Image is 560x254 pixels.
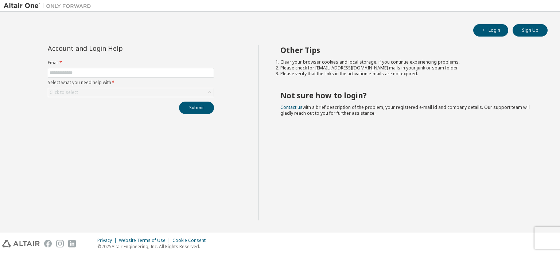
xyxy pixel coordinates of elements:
[280,71,535,77] li: Please verify that the links in the activation e-mails are not expired.
[280,91,535,100] h2: Not sure how to login?
[48,88,214,97] div: Click to select
[50,90,78,95] div: Click to select
[4,2,95,10] img: Altair One
[179,102,214,114] button: Submit
[172,238,210,243] div: Cookie Consent
[513,24,548,37] button: Sign Up
[280,59,535,65] li: Clear your browser cookies and local storage, if you continue experiencing problems.
[56,240,64,247] img: instagram.svg
[280,65,535,71] li: Please check for [EMAIL_ADDRESS][DOMAIN_NAME] mails in your junk or spam folder.
[97,243,210,250] p: © 2025 Altair Engineering, Inc. All Rights Reserved.
[97,238,119,243] div: Privacy
[119,238,172,243] div: Website Terms of Use
[2,240,40,247] img: altair_logo.svg
[280,45,535,55] h2: Other Tips
[48,45,181,51] div: Account and Login Help
[280,104,303,110] a: Contact us
[473,24,508,37] button: Login
[280,104,530,116] span: with a brief description of the problem, your registered e-mail id and company details. Our suppo...
[48,60,214,66] label: Email
[48,80,214,86] label: Select what you need help with
[68,240,76,247] img: linkedin.svg
[44,240,52,247] img: facebook.svg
